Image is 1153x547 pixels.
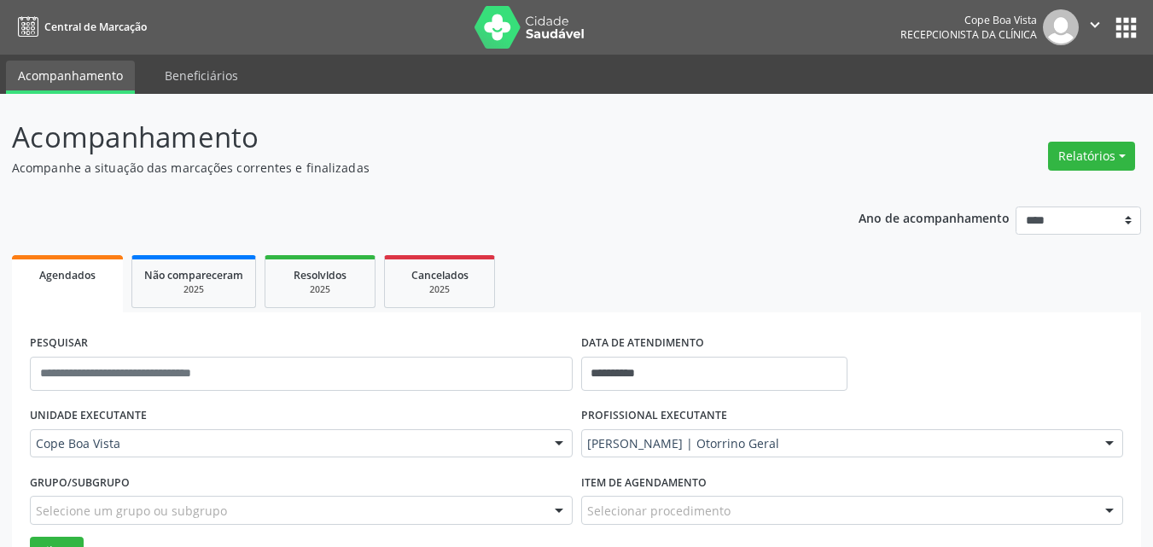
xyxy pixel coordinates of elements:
p: Acompanhe a situação das marcações correntes e finalizadas [12,159,802,177]
span: Agendados [39,268,96,282]
p: Ano de acompanhamento [859,207,1010,228]
span: Não compareceram [144,268,243,282]
span: Recepcionista da clínica [900,27,1037,42]
label: PESQUISAR [30,330,88,357]
div: 2025 [277,283,363,296]
label: Item de agendamento [581,469,707,496]
span: Cope Boa Vista [36,435,538,452]
a: Beneficiários [153,61,250,90]
label: DATA DE ATENDIMENTO [581,330,704,357]
span: Resolvidos [294,268,346,282]
div: 2025 [397,283,482,296]
a: Acompanhamento [6,61,135,94]
img: img [1043,9,1079,45]
div: Cope Boa Vista [900,13,1037,27]
button: Relatórios [1048,142,1135,171]
p: Acompanhamento [12,116,802,159]
a: Central de Marcação [12,13,147,41]
span: Selecionar procedimento [587,502,731,520]
span: [PERSON_NAME] | Otorrino Geral [587,435,1089,452]
label: UNIDADE EXECUTANTE [30,403,147,429]
div: 2025 [144,283,243,296]
i:  [1086,15,1104,34]
button: apps [1111,13,1141,43]
span: Cancelados [411,268,469,282]
span: Central de Marcação [44,20,147,34]
label: PROFISSIONAL EXECUTANTE [581,403,727,429]
button:  [1079,9,1111,45]
span: Selecione um grupo ou subgrupo [36,502,227,520]
label: Grupo/Subgrupo [30,469,130,496]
